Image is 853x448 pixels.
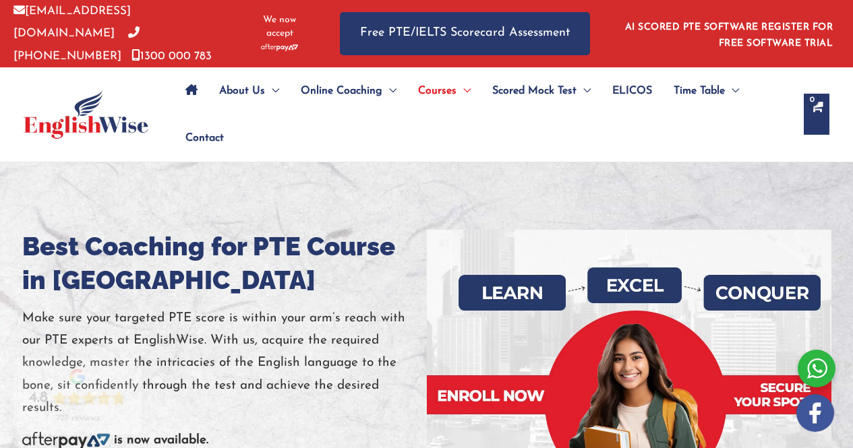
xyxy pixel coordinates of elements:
[185,115,224,162] span: Contact
[56,413,100,424] div: 727 reviews
[457,67,471,115] span: Menu Toggle
[382,67,396,115] span: Menu Toggle
[301,67,382,115] span: Online Coaching
[674,67,725,115] span: Time Table
[22,307,427,419] p: Make sure your targeted PTE score is within your arm’s reach with our PTE experts at EnglishWise....
[175,115,224,162] a: Contact
[13,5,131,39] a: [EMAIL_ADDRESS][DOMAIN_NAME]
[114,434,208,447] b: is now available.
[29,389,126,408] div: Rating: 4.8 out of 5
[290,67,407,115] a: Online CoachingMenu Toggle
[418,67,457,115] span: Courses
[577,67,591,115] span: Menu Toggle
[601,67,663,115] a: ELICOS
[481,67,601,115] a: Scored Mock TestMenu Toggle
[208,67,290,115] a: About UsMenu Toggle
[407,67,481,115] a: CoursesMenu Toggle
[725,67,739,115] span: Menu Toggle
[131,51,212,62] a: 1300 000 783
[804,94,829,135] a: View Shopping Cart, empty
[340,12,590,55] a: Free PTE/IELTS Scorecard Assessment
[663,67,750,115] a: Time TableMenu Toggle
[617,11,840,55] aside: Header Widget 1
[612,67,652,115] span: ELICOS
[175,67,790,162] nav: Site Navigation: Main Menu
[219,67,265,115] span: About Us
[492,67,577,115] span: Scored Mock Test
[22,230,427,297] h1: Best Coaching for PTE Course in [GEOGRAPHIC_DATA]
[261,44,298,51] img: Afterpay-Logo
[13,28,140,61] a: [PHONE_NUMBER]
[24,90,148,139] img: cropped-ew-logo
[265,67,279,115] span: Menu Toggle
[253,13,306,40] span: We now accept
[625,22,833,49] a: AI SCORED PTE SOFTWARE REGISTER FOR FREE SOFTWARE TRIAL
[29,389,48,408] div: 4.8
[796,394,834,432] img: white-facebook.png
